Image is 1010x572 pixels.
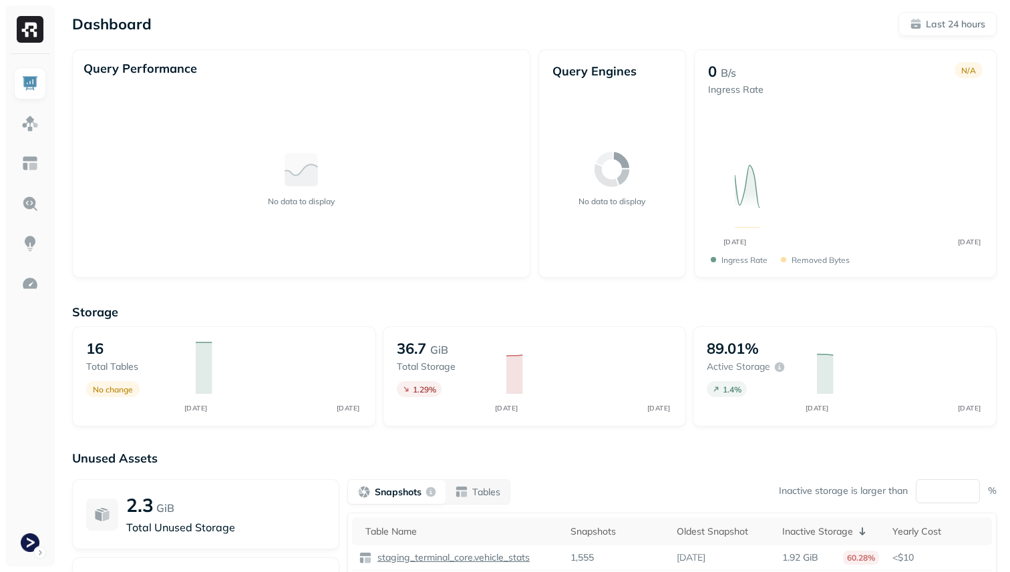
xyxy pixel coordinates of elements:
[86,339,104,358] p: 16
[365,525,557,538] div: Table Name
[72,451,997,466] p: Unused Assets
[926,18,985,31] p: Last 24 hours
[21,275,39,292] img: Optimization
[359,551,372,565] img: table
[707,360,770,373] p: Active storage
[268,196,335,206] p: No data to display
[413,384,436,394] p: 1.29 %
[86,360,182,373] p: Total tables
[397,339,426,358] p: 36.7
[21,235,39,252] img: Insights
[21,195,39,212] img: Query Explorer
[430,342,448,358] p: GiB
[805,404,828,412] tspan: [DATE]
[570,525,663,538] div: Snapshots
[578,196,645,206] p: No data to display
[21,75,39,92] img: Dashboard
[723,238,746,246] tspan: [DATE]
[552,63,672,79] p: Query Engines
[961,65,976,75] p: N/A
[21,115,39,132] img: Assets
[126,493,154,517] p: 2.3
[723,384,741,394] p: 1.4 %
[372,551,530,564] a: staging_terminal_core.vehicle_stats
[72,15,152,33] p: Dashboard
[397,360,493,373] p: Total storage
[988,485,997,497] p: %
[72,304,997,320] p: Storage
[375,486,422,499] p: Snapshots
[126,519,325,535] p: Total Unused Storage
[337,404,360,412] tspan: [DATE]
[708,62,717,81] p: 0
[792,255,850,265] p: Removed bytes
[898,12,997,36] button: Last 24 hours
[782,551,818,564] p: 1.92 GiB
[570,551,594,564] p: 1,555
[721,65,736,81] p: B/s
[892,525,985,538] div: Yearly Cost
[892,551,985,564] p: <$10
[21,155,39,172] img: Asset Explorer
[957,404,981,412] tspan: [DATE]
[779,485,908,497] p: Inactive storage is larger than
[647,404,671,412] tspan: [DATE]
[93,384,133,394] p: No change
[843,551,879,565] p: 60.28%
[677,525,770,538] div: Oldest Snapshot
[495,404,518,412] tspan: [DATE]
[708,83,764,96] p: Ingress Rate
[472,486,500,499] p: Tables
[677,551,705,564] p: [DATE]
[375,551,530,564] p: staging_terminal_core.vehicle_stats
[83,61,197,76] p: Query Performance
[782,525,853,538] p: Inactive Storage
[721,255,768,265] p: Ingress Rate
[957,238,981,246] tspan: [DATE]
[707,339,759,358] p: 89.01%
[17,16,43,43] img: Ryft
[156,500,174,516] p: GiB
[21,533,39,552] img: Terminal Staging
[184,404,208,412] tspan: [DATE]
